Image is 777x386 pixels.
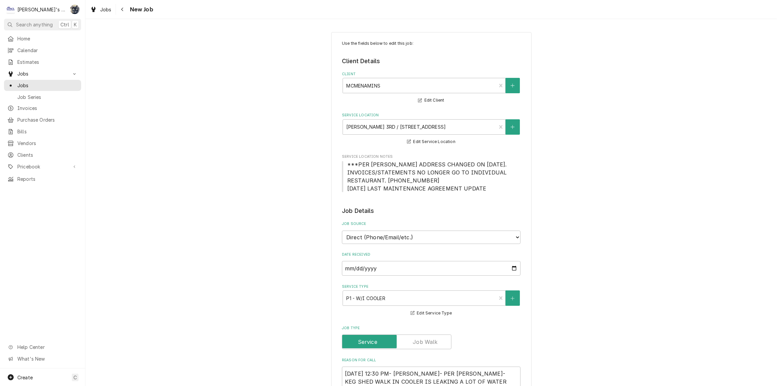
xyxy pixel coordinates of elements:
button: Create New Service [506,290,520,306]
div: Service Location [342,113,521,146]
span: Jobs [100,6,112,13]
span: Ctrl [60,21,69,28]
div: C [6,5,15,14]
label: Reason For Call [342,358,521,363]
span: Calendar [17,47,78,54]
span: Home [17,35,78,42]
button: Navigate back [117,4,128,15]
span: Search anything [16,21,53,28]
a: Go to What's New [4,353,81,364]
div: Date Received [342,252,521,276]
legend: Job Details [342,207,521,215]
span: Service Location Notes [342,160,521,192]
span: What's New [17,355,77,362]
button: Edit Client [417,96,445,105]
div: Client [342,72,521,105]
button: Search anythingCtrlK [4,19,81,30]
span: Purchase Orders [17,116,78,123]
span: Bills [17,128,78,135]
p: Use the fields below to edit this job: [342,40,521,46]
a: Job Series [4,92,81,103]
div: SB [70,5,79,14]
span: Clients [17,151,78,158]
a: Go to Help Center [4,342,81,353]
span: Estimates [17,58,78,66]
a: Home [4,33,81,44]
span: Jobs [17,70,68,77]
div: Clay's Refrigeration's Avatar [6,5,15,14]
span: Job Series [17,94,78,101]
div: Service Type [342,284,521,317]
div: Job Type [342,326,521,349]
a: Purchase Orders [4,114,81,125]
a: Vendors [4,138,81,149]
a: Reports [4,173,81,184]
legend: Client Details [342,57,521,66]
span: Service Location Notes [342,154,521,159]
svg: Create New Location [511,125,515,129]
span: New Job [128,5,153,14]
a: Invoices [4,103,81,114]
span: Help Center [17,344,77,351]
button: Edit Service Location [406,138,456,146]
label: Job Source [342,221,521,227]
span: Invoices [17,105,78,112]
a: Go to Jobs [4,68,81,79]
button: Create New Location [506,119,520,135]
div: Service Location Notes [342,154,521,192]
label: Service Location [342,113,521,118]
button: Create New Client [506,78,520,93]
svg: Create New Service [511,296,515,301]
span: ***PER [PERSON_NAME] ADDRESS CHANGED ON [DATE]. INVOICES/STATEMENTS NO LONGER GO TO INDIVIDUAL RE... [347,161,509,192]
span: Pricebook [17,163,68,170]
a: Go to Pricebook [4,161,81,172]
div: Sarah Bendele's Avatar [70,5,79,14]
a: Clients [4,149,81,160]
label: Client [342,72,521,77]
div: Job Source [342,221,521,244]
span: Reports [17,175,78,182]
span: Vendors [17,140,78,147]
a: Bills [4,126,81,137]
span: K [74,21,77,28]
div: [PERSON_NAME]'s Refrigeration [17,6,66,13]
button: Edit Service Type [410,309,453,317]
input: yyyy-mm-dd [342,261,521,276]
label: Service Type [342,284,521,289]
a: Jobs [87,4,114,15]
a: Estimates [4,56,81,68]
svg: Create New Client [511,83,515,88]
a: Jobs [4,80,81,91]
span: Create [17,375,33,380]
label: Job Type [342,326,521,331]
span: C [73,374,77,381]
label: Date Received [342,252,521,257]
a: Calendar [4,45,81,56]
span: Jobs [17,82,78,89]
